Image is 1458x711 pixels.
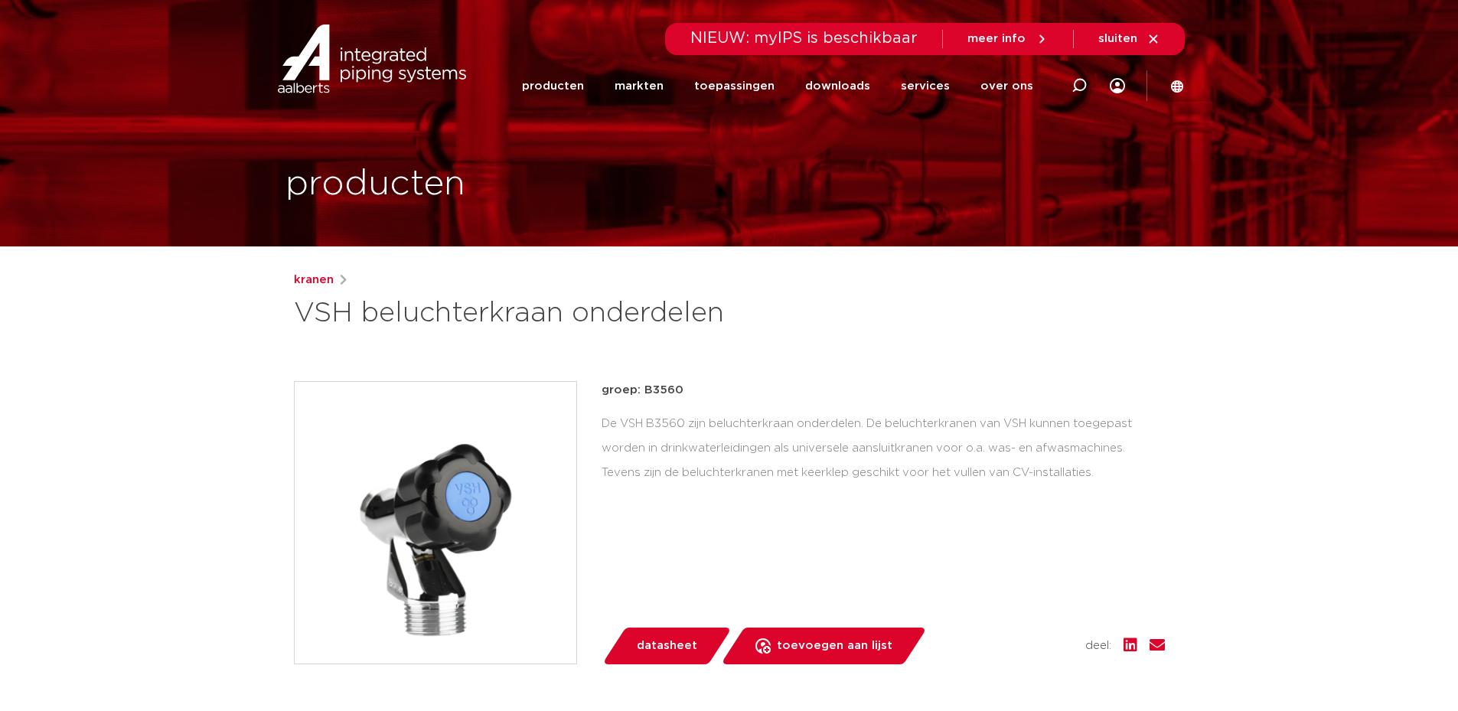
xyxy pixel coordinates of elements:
[980,57,1033,116] a: over ons
[637,634,697,658] span: datasheet
[522,57,1033,116] nav: Menu
[967,32,1049,46] a: meer info
[522,57,584,116] a: producten
[285,160,465,209] h1: producten
[1098,33,1137,44] span: sluiten
[294,295,869,332] h1: VSH beluchterkraan onderdelen
[967,33,1026,44] span: meer info
[1110,69,1125,103] div: my IPS
[602,381,1165,400] p: groep: B3560
[690,31,918,46] span: NIEUW: myIPS is beschikbaar
[805,57,870,116] a: downloads
[777,634,892,658] span: toevoegen aan lijst
[615,57,664,116] a: markten
[694,57,775,116] a: toepassingen
[1085,637,1111,655] span: deel:
[602,412,1165,485] div: De VSH B3560 zijn beluchterkraan onderdelen. De beluchterkranen van VSH kunnen toegepast worden i...
[602,628,732,664] a: datasheet
[294,271,334,289] a: kranen
[901,57,950,116] a: services
[1098,32,1160,46] a: sluiten
[295,382,576,664] img: Product Image for VSH beluchterkraan onderdelen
